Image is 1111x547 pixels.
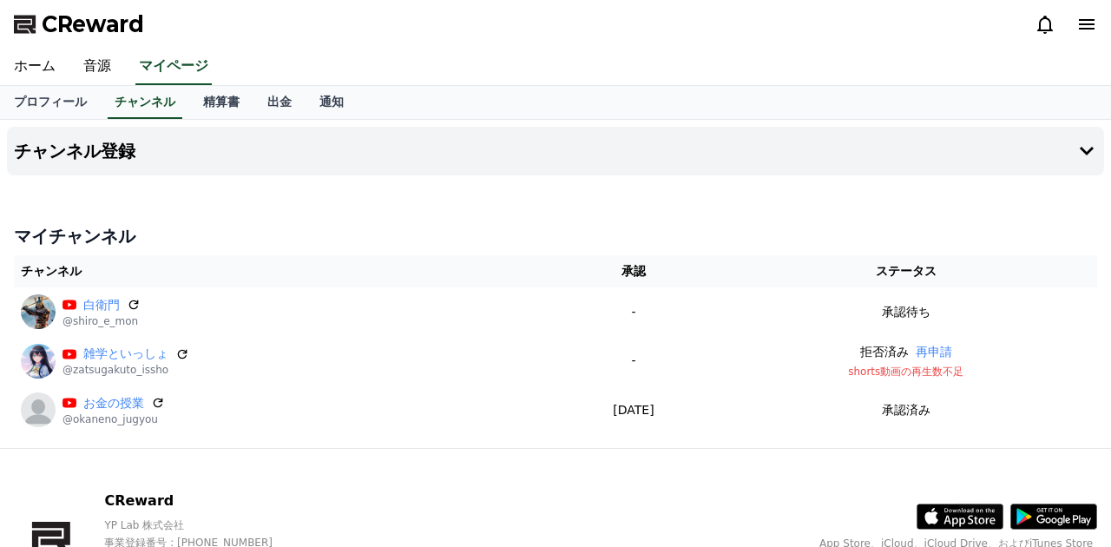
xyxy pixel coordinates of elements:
[916,343,952,361] button: 再申請
[559,401,707,419] p: [DATE]
[108,86,182,119] a: チャンネル
[715,255,1097,287] th: ステータス
[21,294,56,329] img: 白衛門
[189,86,253,119] a: 精算書
[306,86,358,119] a: 通知
[552,255,714,287] th: 承認
[14,224,1097,248] h4: マイチャンネル
[135,49,212,85] a: マイページ
[14,10,144,38] a: CReward
[104,518,306,532] p: YP Lab 株式会社
[83,296,120,314] a: 白衛門
[882,303,930,321] p: 承認待ち
[559,303,707,321] p: -
[62,412,165,426] p: @okaneno_jugyou
[62,363,189,377] p: @zatsugakuto_issho
[83,394,144,412] a: お金の授業
[253,86,306,119] a: 出金
[83,345,168,363] a: 雑学といっしょ
[559,352,707,370] p: -
[722,365,1090,379] p: shorts動画の再生数不足
[14,255,552,287] th: チャンネル
[69,49,125,85] a: 音源
[860,343,909,361] p: 拒否済み
[62,314,141,328] p: @shiro_e_mon
[882,401,930,419] p: 承認済み
[14,142,135,161] h4: チャンネル登録
[7,127,1104,175] button: チャンネル登録
[21,344,56,379] img: 雑学といっしょ
[21,392,56,427] img: お金の授業
[42,10,144,38] span: CReward
[104,491,306,511] p: CReward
